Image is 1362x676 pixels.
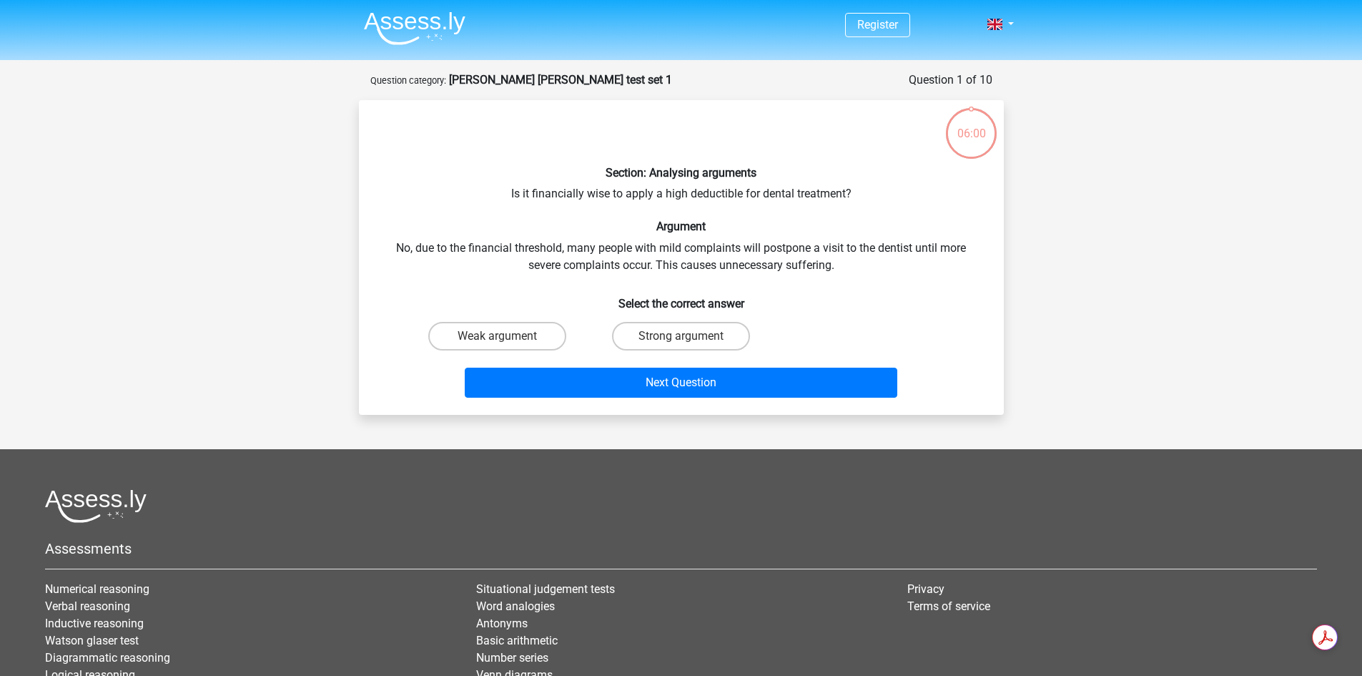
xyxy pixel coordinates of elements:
[907,599,990,613] a: Terms of service
[476,599,555,613] a: Word analogies
[45,617,144,630] a: Inductive reasoning
[476,617,528,630] a: Antonyms
[382,220,981,233] h6: Argument
[612,322,750,351] label: Strong argument
[907,582,944,596] a: Privacy
[944,107,998,142] div: 06:00
[909,72,992,89] div: Question 1 of 10
[45,651,170,665] a: Diagrammatic reasoning
[365,112,998,403] div: Is it financially wise to apply a high deductible for dental treatment? No, due to the financial ...
[476,634,558,647] a: Basic arithmetic
[45,489,147,523] img: Assessly logo
[382,285,981,310] h6: Select the correct answer
[370,75,446,86] small: Question category:
[857,18,898,31] a: Register
[428,322,566,351] label: Weak argument
[45,634,139,647] a: Watson glaser test
[45,582,149,596] a: Numerical reasoning
[476,582,615,596] a: Situational judgement tests
[465,368,897,398] button: Next Question
[476,651,548,665] a: Number series
[382,166,981,180] h6: Section: Analysing arguments
[449,73,672,87] strong: [PERSON_NAME] [PERSON_NAME] test set 1
[45,599,130,613] a: Verbal reasoning
[364,11,465,45] img: Assessly
[45,540,1317,557] h5: Assessments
